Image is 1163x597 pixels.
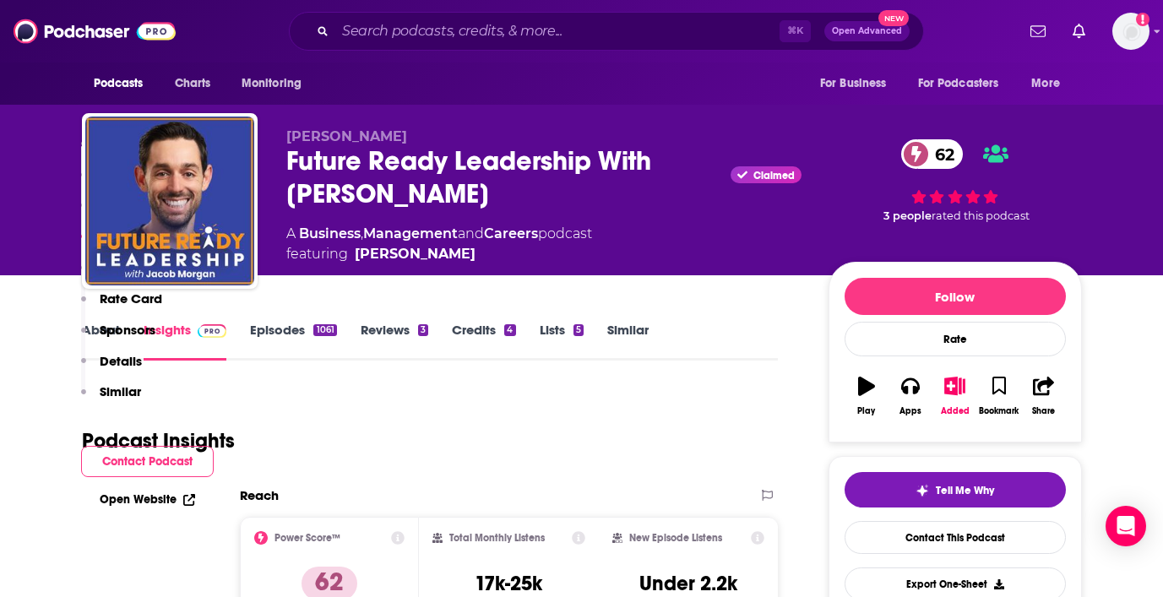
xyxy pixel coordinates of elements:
[845,322,1066,356] div: Rate
[845,366,889,426] button: Play
[289,12,924,51] div: Search podcasts, credits, & more...
[81,353,142,384] button: Details
[242,72,302,95] span: Monitoring
[1112,13,1149,50] button: Show profile menu
[808,68,908,100] button: open menu
[1024,17,1052,46] a: Show notifications dropdown
[820,72,887,95] span: For Business
[932,209,1030,222] span: rated this podcast
[1112,13,1149,50] span: Logged in as addi44
[484,225,538,242] a: Careers
[607,322,649,361] a: Similar
[286,128,407,144] span: [PERSON_NAME]
[1032,406,1055,416] div: Share
[504,324,515,336] div: 4
[363,225,458,242] a: Management
[230,68,323,100] button: open menu
[753,171,795,180] span: Claimed
[977,366,1021,426] button: Bookmark
[313,324,336,336] div: 1061
[1066,17,1092,46] a: Show notifications dropdown
[100,492,195,507] a: Open Website
[889,366,932,426] button: Apps
[1019,68,1081,100] button: open menu
[361,225,363,242] span: ,
[845,472,1066,507] button: tell me why sparkleTell Me Why
[164,68,221,100] a: Charts
[100,383,141,399] p: Similar
[100,353,142,369] p: Details
[82,68,166,100] button: open menu
[629,532,722,544] h2: New Episode Listens
[286,244,592,264] span: featuring
[1021,366,1065,426] button: Share
[299,225,361,242] a: Business
[824,21,910,41] button: Open AdvancedNew
[901,139,963,169] a: 62
[81,446,214,477] button: Contact Podcast
[780,20,811,42] span: ⌘ K
[857,406,875,416] div: Play
[175,72,211,95] span: Charts
[355,244,476,264] a: Jacob Morgan
[240,487,279,503] h2: Reach
[361,322,428,361] a: Reviews3
[916,484,929,497] img: tell me why sparkle
[845,278,1066,315] button: Follow
[274,532,340,544] h2: Power Score™
[335,18,780,45] input: Search podcasts, credits, & more...
[936,484,994,497] span: Tell Me Why
[899,406,921,416] div: Apps
[832,27,902,35] span: Open Advanced
[94,72,144,95] span: Podcasts
[449,532,545,544] h2: Total Monthly Listens
[14,15,176,47] img: Podchaser - Follow, Share and Rate Podcasts
[286,224,592,264] div: A podcast
[918,139,963,169] span: 62
[1031,72,1060,95] span: More
[1106,506,1146,546] div: Open Intercom Messenger
[878,10,909,26] span: New
[883,209,932,222] span: 3 people
[845,521,1066,554] a: Contact This Podcast
[918,72,999,95] span: For Podcasters
[1112,13,1149,50] img: User Profile
[100,322,155,338] p: Sponsors
[81,383,141,415] button: Similar
[540,322,584,361] a: Lists5
[932,366,976,426] button: Added
[85,117,254,285] img: Future Ready Leadership With Jacob Morgan
[907,68,1024,100] button: open menu
[639,571,737,596] h3: Under 2.2k
[979,406,1019,416] div: Bookmark
[829,128,1082,234] div: 62 3 peoplerated this podcast
[475,571,542,596] h3: 17k-25k
[458,225,484,242] span: and
[573,324,584,336] div: 5
[81,322,155,353] button: Sponsors
[1136,13,1149,26] svg: Add a profile image
[418,324,428,336] div: 3
[941,406,970,416] div: Added
[452,322,515,361] a: Credits4
[250,322,336,361] a: Episodes1061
